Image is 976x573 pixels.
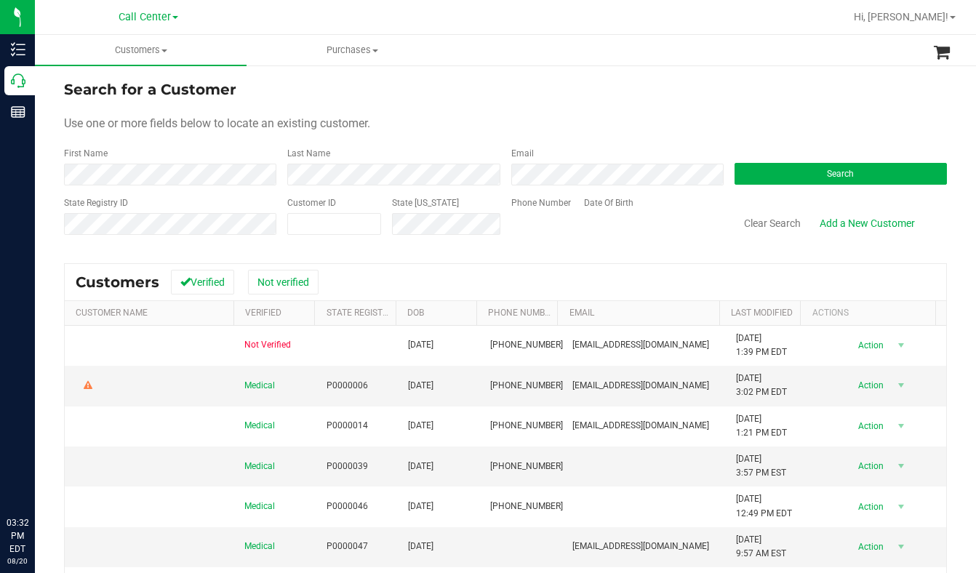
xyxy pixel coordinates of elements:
span: [PHONE_NUMBER] [490,500,563,513]
p: 08/20 [7,556,28,566]
span: [DATE] [408,500,433,513]
div: Warning - Level 2 [81,379,95,393]
label: State Registry ID [64,196,128,209]
label: State [US_STATE] [392,196,459,209]
span: select [892,497,911,517]
span: select [892,375,911,396]
span: P0000014 [327,419,368,433]
span: Use one or more fields below to locate an existing customer. [64,116,370,130]
span: [DATE] 9:57 AM EST [736,533,786,561]
span: [DATE] 3:57 PM EST [736,452,786,480]
div: Actions [812,308,930,318]
label: Phone Number [511,196,571,209]
span: Action [845,456,892,476]
span: Medical [244,500,275,513]
span: select [892,537,911,557]
label: First Name [64,147,108,160]
span: Action [845,416,892,436]
span: Not Verified [244,338,291,352]
span: [PHONE_NUMBER] [490,379,563,393]
span: Medical [244,460,275,473]
span: [DATE] 12:49 PM EDT [736,492,792,520]
inline-svg: Inventory [11,42,25,57]
a: Verified [245,308,281,318]
label: Customer ID [287,196,336,209]
a: Last Modified [731,308,793,318]
span: [DATE] 3:02 PM EDT [736,372,787,399]
a: Purchases [247,35,458,65]
span: Search [827,169,854,179]
span: [EMAIL_ADDRESS][DOMAIN_NAME] [572,379,709,393]
span: select [892,456,911,476]
span: [EMAIL_ADDRESS][DOMAIN_NAME] [572,419,709,433]
span: [DATE] [408,460,433,473]
span: Purchases [247,44,457,57]
inline-svg: Call Center [11,73,25,88]
button: Search [735,163,947,185]
span: select [892,335,911,356]
span: [DATE] [408,540,433,553]
p: 03:32 PM EDT [7,516,28,556]
span: P0000006 [327,379,368,393]
span: [DATE] [408,419,433,433]
span: Customers [35,44,247,57]
span: Action [845,497,892,517]
span: Customers [76,273,159,291]
span: P0000039 [327,460,368,473]
span: [DATE] [408,379,433,393]
inline-svg: Reports [11,105,25,119]
span: Medical [244,379,275,393]
a: Customer Name [76,308,148,318]
span: Hi, [PERSON_NAME]! [854,11,948,23]
span: [DATE] [408,338,433,352]
button: Verified [171,270,234,294]
span: Action [845,335,892,356]
a: DOB [407,308,424,318]
iframe: Resource center unread badge [43,454,60,472]
label: Last Name [287,147,330,160]
span: Search for a Customer [64,81,236,98]
span: [DATE] 1:21 PM EDT [736,412,787,440]
a: Add a New Customer [810,211,924,236]
iframe: Resource center [15,457,58,500]
a: Email [569,308,594,318]
button: Clear Search [735,211,810,236]
span: P0000047 [327,540,368,553]
button: Not verified [248,270,319,294]
a: State Registry Id [327,308,403,318]
a: Customers [35,35,247,65]
label: Date Of Birth [584,196,633,209]
span: Medical [244,540,275,553]
span: [EMAIL_ADDRESS][DOMAIN_NAME] [572,338,709,352]
span: P0000046 [327,500,368,513]
span: [EMAIL_ADDRESS][DOMAIN_NAME] [572,540,709,553]
span: Action [845,537,892,557]
span: [PHONE_NUMBER] [490,338,563,352]
span: [PHONE_NUMBER] [490,419,563,433]
span: Medical [244,419,275,433]
span: Call Center [119,11,171,23]
span: [DATE] 1:39 PM EDT [736,332,787,359]
label: Email [511,147,534,160]
a: Phone Number [488,308,555,318]
span: [PHONE_NUMBER] [490,460,563,473]
span: select [892,416,911,436]
span: Action [845,375,892,396]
